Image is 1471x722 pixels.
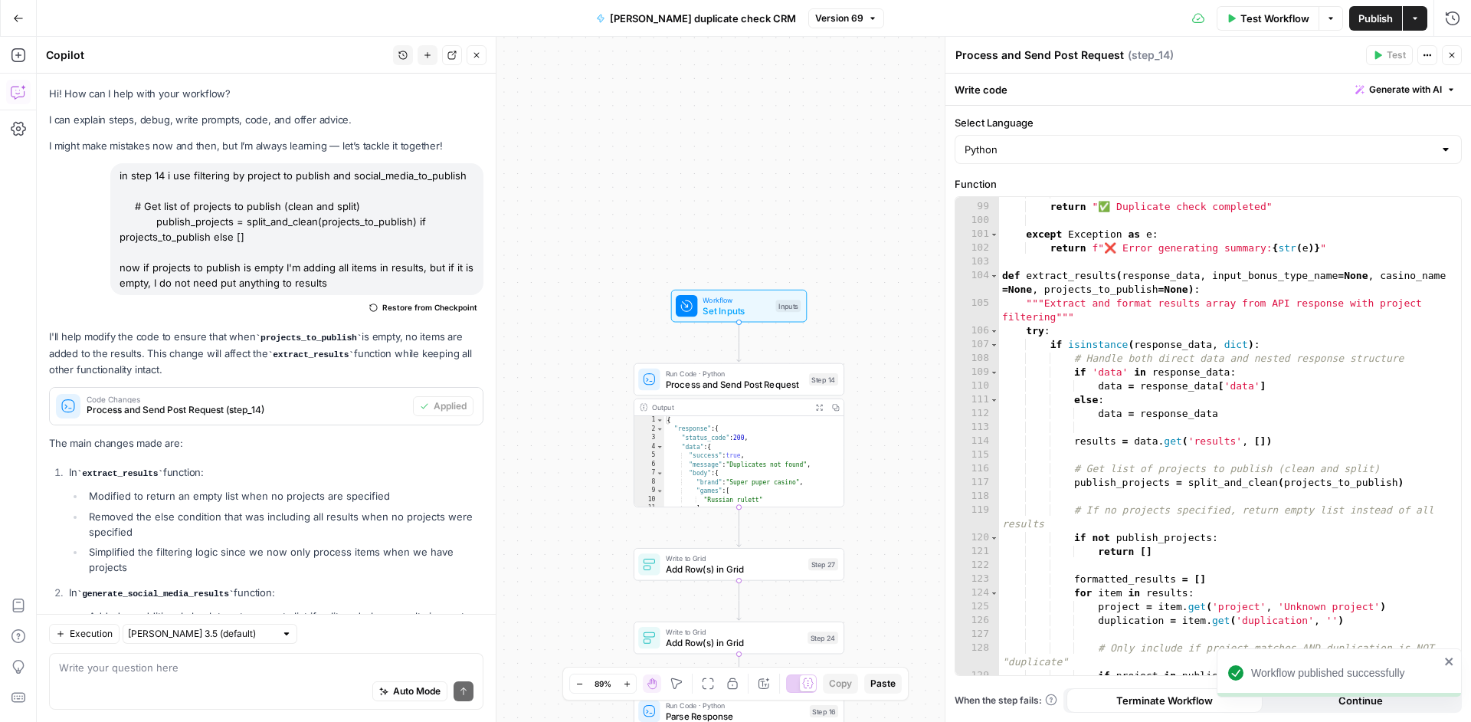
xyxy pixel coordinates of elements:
span: Test [1387,48,1406,62]
div: 125 [955,600,999,614]
div: 5 [634,451,664,461]
span: Restore from Checkpoint [382,301,477,313]
span: Code Changes [87,395,407,403]
div: Write code [945,74,1471,105]
p: The main changes made are: [49,435,483,451]
div: Step 16 [810,705,838,717]
span: Paste [870,677,896,691]
code: extract_results [268,350,354,359]
span: Toggle code folding, rows 9 through 11 [656,487,663,496]
span: Auto Mode [393,684,441,698]
div: in step 14 i use filtering by project to publish and social_media_to_publish # Get list of projec... [110,163,483,295]
div: 112 [955,407,999,421]
li: Modified to return an empty list when no projects are specified [85,488,483,504]
code: extract_results [77,469,163,478]
div: 111 [955,393,999,407]
code: generate_social_media_results [77,589,234,599]
span: Copy [829,677,852,691]
div: 128 [955,642,999,669]
div: Step 27 [808,558,838,570]
li: Simplified the filtering logic since we now only process items when we have projects [85,544,483,575]
span: Run Code · Python [666,368,804,379]
div: 106 [955,324,999,338]
div: 117 [955,476,999,490]
li: Added an additional check to return empty list if split_and_clean results in empty list [85,609,483,639]
div: Write to GridAdd Row(s) in GridStep 24 [634,622,844,655]
div: 127 [955,628,999,642]
div: 115 [955,448,999,462]
div: 114 [955,435,999,448]
div: WorkflowSet InputsInputs [634,290,844,323]
div: 110 [955,379,999,393]
div: 116 [955,462,999,476]
span: Toggle code folding, rows 7 through 17 [656,469,663,478]
code: projects_to_publish [256,333,362,343]
div: 109 [955,366,999,379]
div: Step 14 [809,373,838,386]
button: Generate with AI [1349,80,1462,100]
input: Claude Sonnet 3.5 (default) [128,626,275,642]
div: Write to GridAdd Row(s) in GridStep 27 [634,548,844,581]
button: Version 69 [808,8,884,28]
span: Toggle code folding, rows 124 through 138 [990,586,998,600]
g: Edge from step_14 to step_27 [737,507,741,546]
button: Test Workflow [1217,6,1319,31]
span: Execution [70,627,113,641]
div: Run Code · PythonProcess and Send Post RequestStep 14Output{ "response":{ "status_code":200, "dat... [634,363,844,507]
span: Version 69 [815,11,863,25]
div: 118 [955,490,999,504]
label: Select Language [955,115,1462,130]
p: I'll help modify the code to ensure that when is empty, no items are added to the results. This c... [49,329,483,378]
button: Restore from Checkpoint [363,298,483,317]
span: Toggle code folding, rows 107 through 140 [990,338,998,352]
textarea: Process and Send Post Request [955,48,1124,63]
span: Process and Send Post Request [666,377,804,391]
div: 120 [955,531,999,545]
span: Add Row(s) in Grid [666,635,802,649]
span: Toggle code folding, rows 104 through 145 [990,269,998,283]
div: 3 [634,434,664,443]
a: When the step fails: [955,694,1057,707]
button: Execution [49,624,120,644]
div: 2 [634,425,664,434]
div: Copilot [46,48,388,63]
div: 121 [955,545,999,559]
span: Publish [1358,11,1393,26]
span: Process and Send Post Request (step_14) [87,403,407,417]
g: Edge from step_27 to step_24 [737,581,741,620]
button: Applied [413,396,473,416]
div: 105 [955,297,999,324]
div: 126 [955,614,999,628]
span: Toggle code folding, rows 4 through 18 [656,443,663,452]
span: Toggle code folding, rows 111 through 112 [990,393,998,407]
div: 107 [955,338,999,352]
span: Toggle code folding, rows 120 through 121 [990,531,998,545]
span: Toggle code folding, rows 2 through 19 [656,425,663,434]
div: 9 [634,487,664,496]
button: Publish [1349,6,1402,31]
label: Function [955,176,1462,192]
button: [PERSON_NAME] duplicate check CRM [587,6,805,31]
div: 102 [955,241,999,255]
div: 122 [955,559,999,573]
div: Step 24 [808,632,838,644]
span: [PERSON_NAME] duplicate check CRM [610,11,796,26]
button: Continue [1263,688,1459,713]
p: I can explain steps, debug, write prompts, code, and offer advice. [49,112,483,128]
div: 124 [955,586,999,600]
span: Toggle code folding, rows 129 through 138 [990,669,998,683]
div: 8 [634,478,664,487]
div: Inputs [775,300,801,312]
div: 11 [634,504,664,514]
g: Edge from start to step_14 [737,322,741,361]
div: 119 [955,504,999,531]
div: 6 [634,461,664,470]
p: Hi! How can I help with your workflow? [49,86,483,102]
div: Workflow published successfully [1251,665,1440,681]
span: Set Inputs [703,304,770,318]
span: Run Code · Python [666,700,804,711]
p: I might make mistakes now and then, but I’m always learning — let’s tackle it together! [49,138,483,154]
div: 99 [955,200,999,214]
span: Toggle code folding, rows 106 through 142 [990,324,998,338]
